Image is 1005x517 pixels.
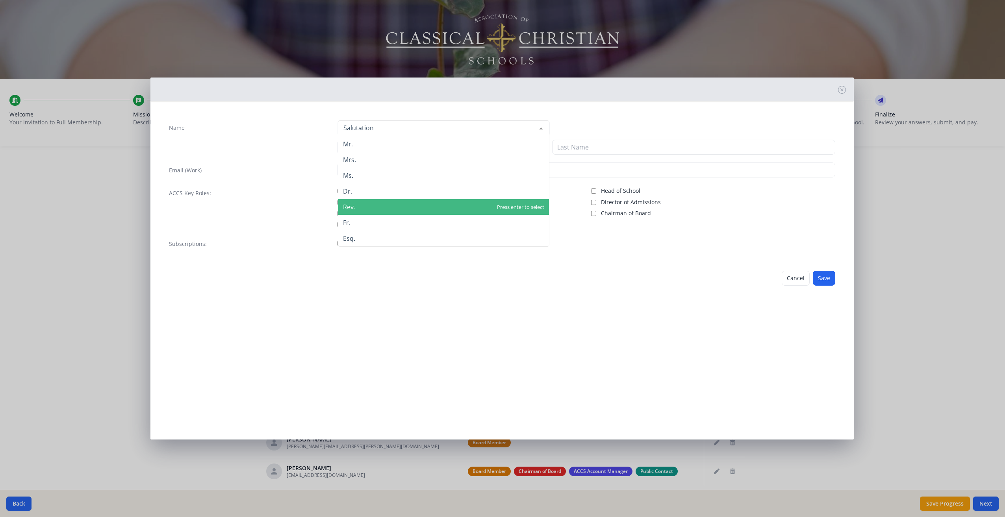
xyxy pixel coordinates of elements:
input: Director of Admissions [591,200,596,205]
span: Fr. [343,218,350,227]
input: TCD Magazine [337,241,343,246]
span: Director of Admissions [601,198,661,206]
input: contact@site.com [337,162,835,177]
input: First Name [337,140,549,155]
label: ACCS Key Roles: [169,189,211,197]
input: Chairman of Board [591,211,596,216]
span: Head of School [601,187,640,195]
label: Subscriptions: [169,240,207,248]
input: ACCS Account Manager [337,188,343,194]
button: Save [813,271,835,286]
span: Ms. [343,171,353,180]
span: Dr. [343,187,352,196]
span: Mrs. [343,155,356,164]
input: Billing Contact [337,222,343,227]
label: Name [169,124,185,132]
input: Board Member [337,211,343,216]
span: Esq. [343,234,355,243]
input: Head of School [591,188,596,194]
label: Email (Work) [169,166,202,174]
span: Chairman of Board [601,209,651,217]
span: Mr. [343,140,353,148]
input: Last Name [552,140,835,155]
span: Rev. [343,203,355,211]
button: Cancel [782,271,810,286]
input: Salutation [341,124,533,132]
input: Public Contact [337,200,343,205]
